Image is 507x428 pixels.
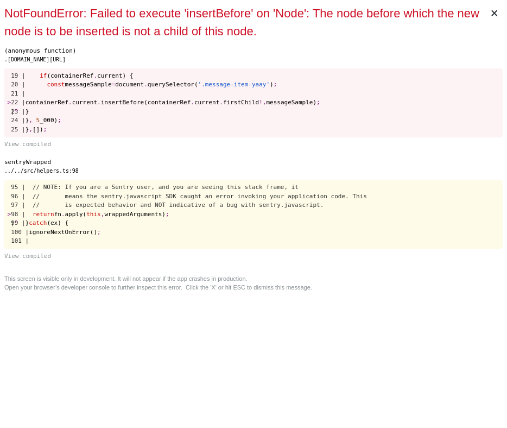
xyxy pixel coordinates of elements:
[274,81,277,88] span: ;
[33,184,299,191] span: // NOTE: If you are a Sentry user, and you are seeing this stack frame, it
[115,81,144,88] span: document
[97,99,101,106] span: .
[33,126,43,133] span: [])
[11,229,29,236] span: 100 |
[26,117,29,124] span: }
[11,211,26,218] span: 98 |
[26,126,29,133] span: }
[104,211,166,218] span: wrappedArguments)
[4,140,503,149] button: View compiled
[144,81,148,88] span: .
[26,108,29,115] span: }
[11,202,26,209] span: 97 |
[4,4,485,40] div: NotFoundError: Failed to execute 'insertBefore' on 'Node': The node before which the new node is ...
[11,108,26,115] span: 23 |
[8,211,11,218] span: >
[29,126,33,133] span: ,
[112,81,116,88] span: =
[4,168,79,174] span: ../../src/helpers.ts:98
[219,99,223,106] span: .
[4,274,503,292] div: This screen is visible only in development. It will not appear if the app crashes in production. ...
[93,72,97,79] span: .
[191,99,194,106] span: .
[47,219,68,226] span: (ex) {
[40,117,58,124] span: _000)
[15,219,18,226] span: ^
[15,108,18,115] span: ^
[11,126,26,133] span: 25 |
[194,99,219,106] span: current
[43,126,47,133] span: ;
[223,99,259,106] span: firstChild
[166,211,169,218] span: ;
[11,99,26,106] span: 22 |
[316,99,320,106] span: ;
[270,81,274,88] span: )
[58,117,61,124] span: ;
[4,158,503,167] div: sentryWrapped
[11,81,26,88] span: 20 |
[29,219,47,226] span: catch
[266,99,316,106] span: messageSample)
[33,193,367,200] span: // means the sentry.javascript SDK caught an error invoking your application code. This
[36,117,40,124] span: 5
[11,117,26,124] span: 24 |
[11,219,26,226] span: 99 |
[29,229,97,236] span: ignoreNextOnError()
[54,211,61,218] span: fn
[97,72,133,79] span: current) {
[4,47,503,56] div: (anonymous function)
[61,211,65,218] span: .
[101,211,105,218] span: ,
[29,117,33,124] span: ,
[47,81,65,88] span: const
[8,99,11,106] span: >
[11,72,26,79] span: 19 |
[11,90,26,97] span: 21 |
[101,99,191,106] span: insertBefore(containerRef
[4,56,66,62] span: .[DOMAIN_NAME][URL]
[97,229,101,236] span: ;
[65,81,112,88] span: messageSample
[26,219,29,226] span: }
[11,184,26,191] span: 95 |
[11,108,15,115] span: |
[65,211,87,218] span: apply(
[68,99,72,106] span: .
[40,72,47,79] span: if
[4,252,503,261] button: View compiled
[86,211,101,218] span: this
[11,237,29,244] span: 101 |
[11,219,15,226] span: |
[33,202,324,209] span: // is expected behavior and NOT indicative of a bug with sentry.javascript.
[26,99,68,106] span: containerRef
[263,99,267,106] span: ,
[11,193,26,200] span: 96 |
[33,211,54,218] span: return
[148,81,198,88] span: querySelector(
[47,72,93,79] span: (containerRef
[198,81,270,88] span: '.message-item-yaay'
[259,99,263,106] span: !
[72,99,97,106] span: current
